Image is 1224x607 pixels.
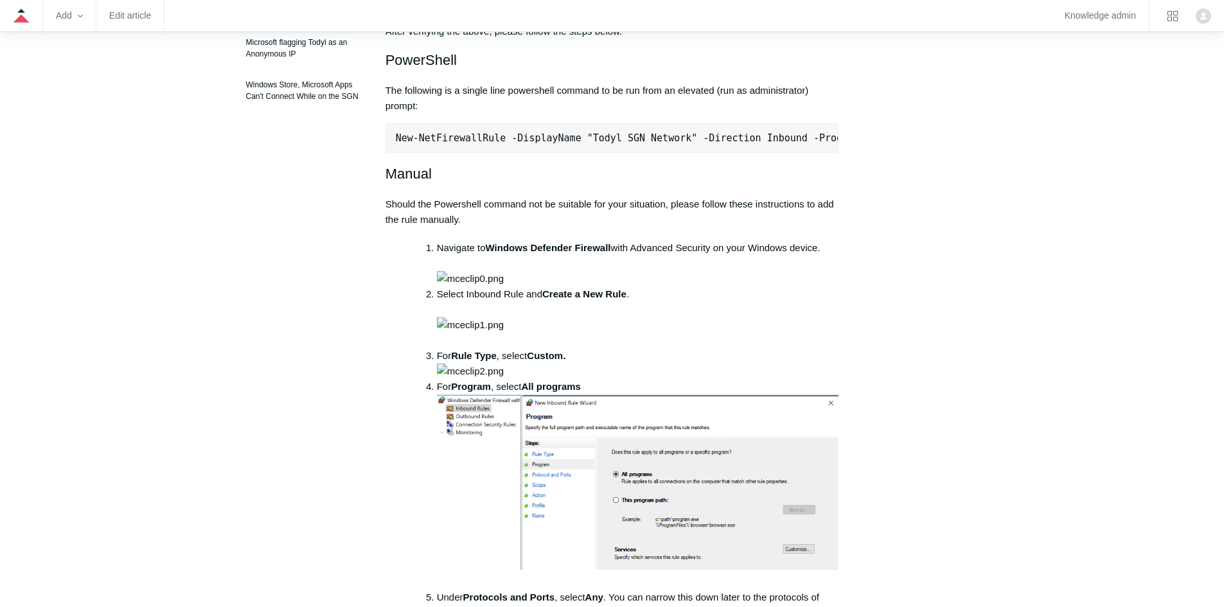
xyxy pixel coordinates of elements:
[1196,8,1211,24] img: user avatar
[1196,8,1211,24] zd-hc-trigger: Click your profile icon to open the profile menu
[437,317,504,333] img: mceclip1.png
[437,286,839,348] li: Select Inbound Rule and .
[240,30,366,66] a: Microsoft flagging Todyl as an Anonymous IP
[521,381,581,392] strong: All programs
[386,197,839,227] p: Should the Powershell command not be suitable for your situation, please follow these instruction...
[240,73,366,109] a: Windows Store, Microsoft Apps Can't Connect While on the SGN
[585,592,603,603] strong: Any
[463,592,555,603] strong: Protocols and Ports
[437,348,839,379] li: For , select
[386,163,839,185] h2: Manual
[451,381,491,392] strong: Program
[386,49,839,71] h2: PowerShell
[56,12,83,19] zd-hc-trigger: Add
[386,123,839,153] pre: New-NetFirewallRule -DisplayName "Todyl SGN Network" -Direction Inbound -Program Any -LocalAddres...
[451,350,497,361] strong: Rule Type
[1065,12,1136,19] a: Knowledge admin
[109,12,151,19] a: Edit article
[437,379,839,589] li: For , select
[486,242,611,253] strong: Windows Defender Firewall
[527,350,565,361] strong: Custom.
[437,271,504,286] img: mceclip0.png
[437,364,504,379] img: mceclip2.png
[386,83,839,114] p: The following is a single line powershell command to be run from an elevated (run as administrato...
[437,240,839,286] li: Navigate to with Advanced Security on your Windows device.
[542,288,626,299] strong: Create a New Rule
